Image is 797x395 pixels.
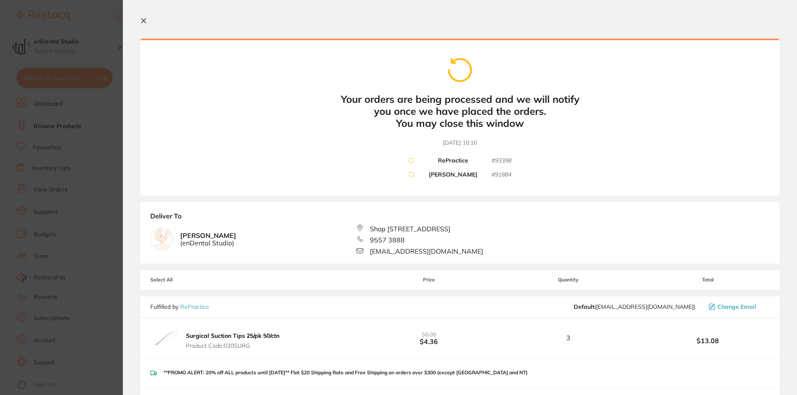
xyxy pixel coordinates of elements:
[422,331,436,338] span: $6.00
[150,212,770,225] b: Deliver To
[408,157,414,163] img: cart-spinner.png
[574,303,695,310] span: hello@repractice.com.au
[370,236,405,244] span: 9557 3888
[150,325,177,351] img: cW5wMWNyNg
[150,303,209,310] p: Fulfilled by
[408,172,414,178] img: cart-spinner.png
[646,277,770,283] span: Total
[335,93,584,129] b: Your orders are being processed and we will notify you once we have placed the orders. You may cl...
[183,332,282,349] button: Surgical Suction Tips 25/pk 50/ctn Product Code:020SURG
[180,239,236,247] span: ( enDental Studio )
[180,303,209,310] a: RePractice
[443,139,477,147] time: [DATE] 16:16
[186,342,279,349] span: Product Code: 020SURG
[491,171,511,179] small: # 91884
[491,277,646,283] span: Quantity
[370,247,483,255] span: [EMAIL_ADDRESS][DOMAIN_NAME]
[429,171,477,179] b: [PERSON_NAME]
[370,225,450,233] span: Shop [STREET_ADDRESS]
[180,232,236,247] b: [PERSON_NAME]
[367,330,491,346] b: $4.36
[151,228,173,250] img: empty.jpg
[367,277,491,283] span: Price
[566,334,570,342] span: 3
[445,56,474,85] img: cart-spinner.png
[150,277,233,283] span: Select All
[717,303,756,310] span: Change Email
[164,370,528,376] p: **PROMO ALERT: 20% off ALL products until [DATE]** Flat $20 Shipping Rate and Free Shipping on or...
[646,337,770,344] b: $13.08
[438,157,468,165] b: RePractice
[186,332,279,339] b: Surgical Suction Tips 25/pk 50/ctn
[706,303,770,310] button: Change Email
[574,303,594,310] b: Default
[491,157,511,165] small: # 93398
